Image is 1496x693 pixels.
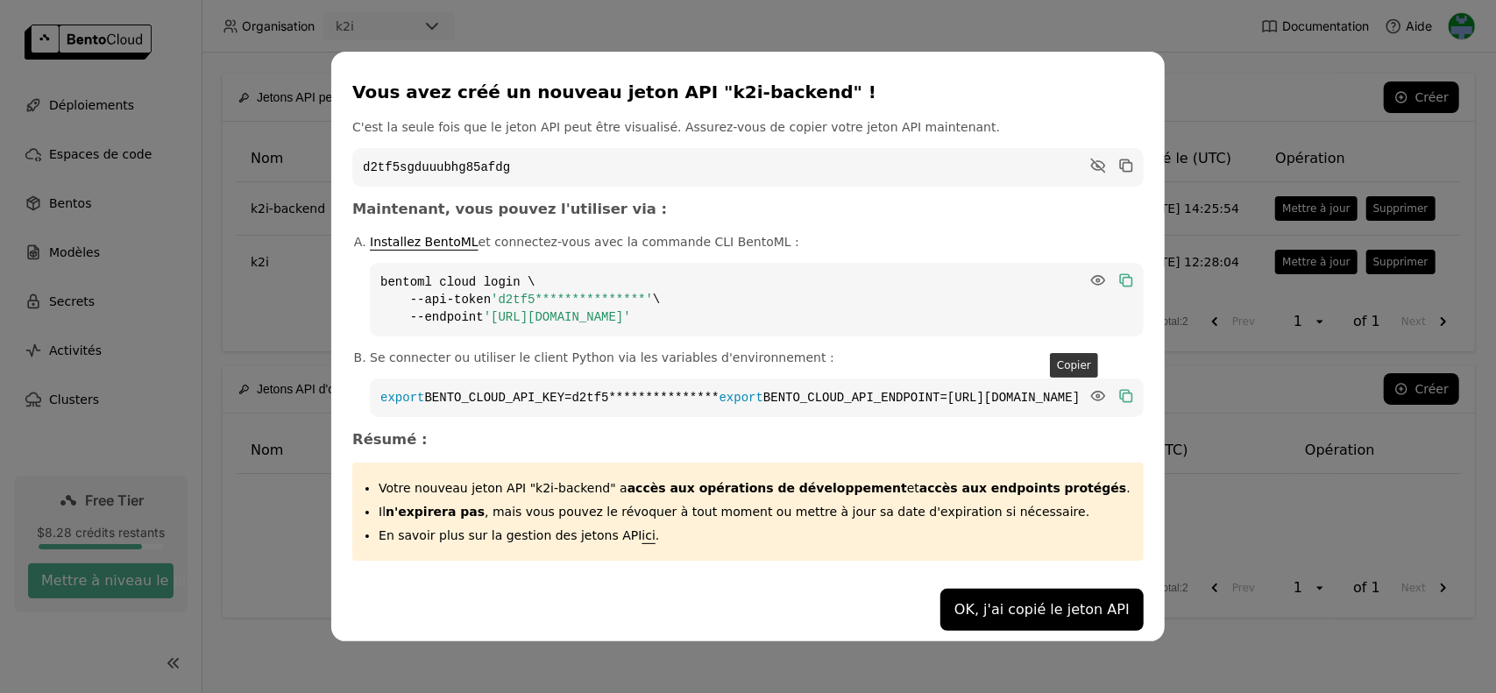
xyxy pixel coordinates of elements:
[642,528,655,542] a: ici
[627,481,1127,495] span: et
[352,431,1144,449] h3: Résumé :
[1050,353,1098,378] div: Copier
[379,503,1131,520] p: Il , mais vous pouvez le révoquer à tout moment ou mettre à jour sa date d'expiration si nécessaire.
[352,80,1137,104] div: Vous avez créé un nouveau jeton API "k2i-backend" !
[370,263,1144,336] code: bentoml cloud login \ --api-token \ --endpoint
[352,201,1144,218] h3: Maintenant, vous pouvez l'utiliser via :
[331,52,1165,642] div: dialog
[370,378,1144,417] code: BENTO_CLOUD_API_KEY=d2tf5*************** BENTO_CLOUD_API_ENDPOINT=[URL][DOMAIN_NAME]
[380,391,424,405] span: export
[919,481,1126,495] strong: accès aux endpoints protégés
[370,349,1144,366] p: Se connecter ou utiliser le client Python via les variables d'environnement :
[940,589,1144,631] button: OK, j'ai copié le jeton API
[352,148,1144,187] code: d2tf5sgduuubhg85afdg
[484,310,631,324] span: '[URL][DOMAIN_NAME]'
[720,391,763,405] span: export
[352,118,1144,136] p: C'est la seule fois que le jeton API peut être visualisé. Assurez-vous de copier votre jeton API ...
[370,233,1144,251] p: et connectez-vous avec la commande CLI BentoML :
[379,527,1131,544] p: En savoir plus sur la gestion des jetons API .
[379,479,1131,497] p: Votre nouveau jeton API "k2i-backend" a .
[627,481,907,495] strong: accès aux opérations de développement
[370,235,479,249] a: Installez BentoML
[386,505,485,519] strong: n'expirera pas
